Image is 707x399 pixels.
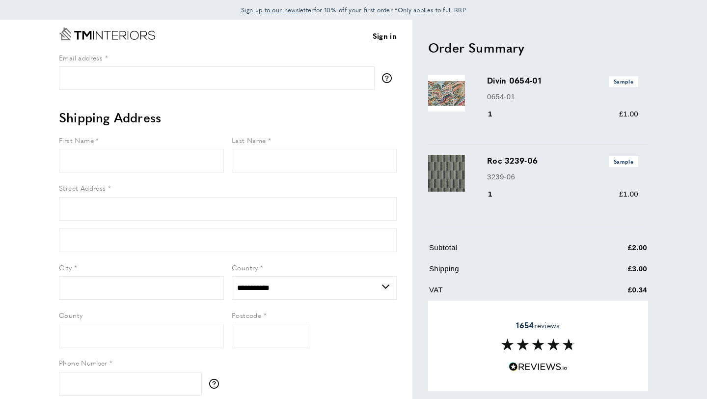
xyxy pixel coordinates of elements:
span: £1.00 [619,110,638,118]
h2: Order Summary [428,39,648,57]
h3: Divin 0654-01 [487,75,638,86]
span: Sample [609,156,638,167]
td: £2.00 [579,242,647,261]
div: 1 [487,108,506,120]
span: Sample [609,76,638,86]
img: Divin 0654-01 [428,75,465,112]
span: County [59,310,82,320]
div: 1 [487,188,506,200]
span: Sign up to our newsletter [241,5,314,14]
img: Reviews section [501,339,575,350]
a: Sign up to our newsletter [241,5,314,15]
strong: 1654 [516,319,534,331]
td: Shipping [429,263,578,282]
span: Street Address [59,183,106,193]
span: Last Name [232,135,266,145]
img: Reviews.io 5 stars [509,362,568,371]
span: £1.00 [619,190,638,198]
h3: Roc 3239-06 [487,155,638,167]
span: City [59,262,72,272]
span: Phone Number [59,358,108,368]
a: Sign in [373,30,397,42]
span: Email address [59,53,103,62]
span: Postcode [232,310,261,320]
span: First Name [59,135,94,145]
td: £3.00 [579,263,647,282]
p: 3239-06 [487,171,638,183]
button: More information [209,379,224,389]
h2: Shipping Address [59,109,397,126]
td: VAT [429,284,578,303]
img: Roc 3239-06 [428,155,465,192]
span: reviews [516,320,560,330]
a: Go to Home page [59,28,155,40]
td: Subtotal [429,242,578,261]
button: More information [382,73,397,83]
p: 0654-01 [487,91,638,103]
td: £0.34 [579,284,647,303]
span: Country [232,262,258,272]
span: for 10% off your first order *Only applies to full RRP [241,5,466,14]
